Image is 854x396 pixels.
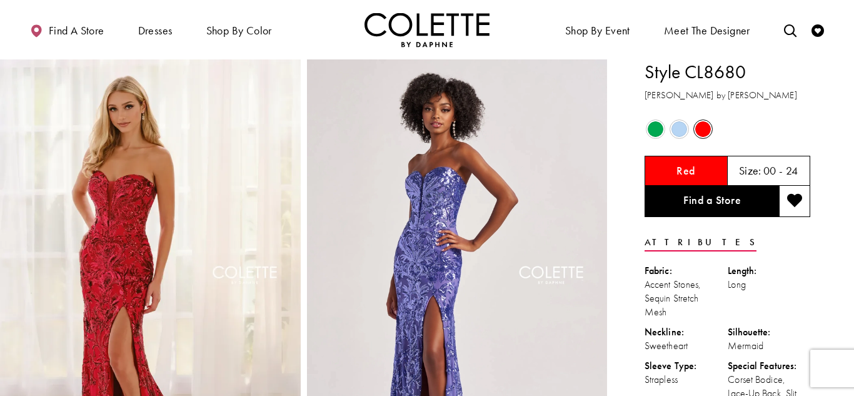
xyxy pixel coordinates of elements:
h1: Style CL8680 [645,59,810,85]
div: Sleeve Type: [645,359,728,373]
span: Size: [739,163,761,178]
h5: 00 - 24 [763,165,798,177]
div: Emerald [645,118,666,140]
div: Neckline: [645,325,728,339]
a: Find a Store [645,186,779,217]
div: Fabric: [645,264,728,278]
div: Sweetheart [645,339,728,353]
div: Mermaid [728,339,811,353]
div: Special Features: [728,359,811,373]
div: Silhouette: [728,325,811,339]
div: Periwinkle [668,118,690,140]
div: Long [728,278,811,292]
div: Strapless [645,373,728,387]
div: Length: [728,264,811,278]
button: Add to wishlist [779,186,810,217]
a: Attributes [645,233,756,251]
h5: Chosen color [676,165,695,177]
div: Red [692,118,714,140]
div: Product color controls state depends on size chosen [645,117,810,141]
div: Accent Stones, Sequin Stretch Mesh [645,278,728,319]
h3: [PERSON_NAME] by [PERSON_NAME] [645,88,810,103]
